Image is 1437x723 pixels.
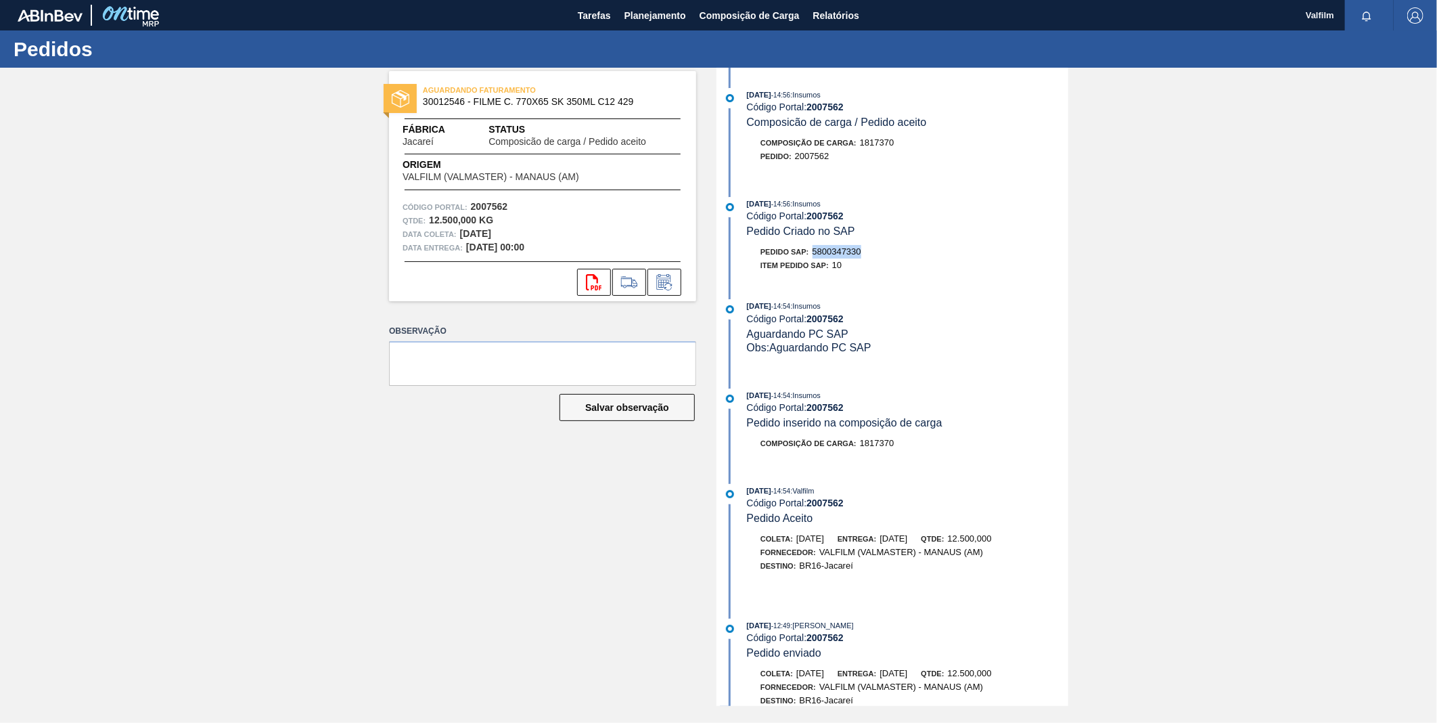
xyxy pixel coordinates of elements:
strong: 2007562 [806,211,844,221]
strong: 2007562 [806,102,844,112]
span: Origem [403,158,618,172]
span: Composicão de carga / Pedido aceito [488,137,646,147]
span: Pedido SAP: [760,248,809,256]
div: Código Portal: [747,498,1068,508]
span: BR16-Jacareí [800,561,853,571]
div: Código Portal: [747,102,1068,112]
span: - 14:56 [771,91,790,99]
span: Qtde: [921,535,944,543]
span: : [PERSON_NAME] [790,621,854,630]
span: 12.500,000 [948,533,992,544]
span: Destino: [760,697,796,705]
span: : Valfilm [790,487,814,495]
img: atual [726,625,734,633]
h1: Pedidos [14,41,254,57]
span: BR16-Jacareí [800,695,853,705]
span: Tarefas [578,7,611,24]
span: [DATE] [796,533,824,544]
span: [DATE] [747,487,771,495]
strong: 2007562 [806,402,844,413]
span: Fornecedor: [760,683,816,691]
div: Informar alteração no pedido [647,269,681,296]
div: Código Portal: [747,211,1068,221]
img: status [392,90,409,108]
span: - 14:54 [771,392,790,399]
span: Composição de Carga : [760,439,857,447]
img: atual [726,203,734,211]
span: Composição de Carga : [760,139,857,147]
span: - 14:54 [771,487,790,495]
span: Coleta: [760,535,793,543]
span: Data entrega: [403,241,463,255]
span: Pedido inserido na composição de carga [747,417,942,429]
div: Abrir arquivo PDF [577,269,611,296]
span: Pedido Criado no SAP [747,225,855,237]
span: : Insumos [790,302,821,310]
span: 1817370 [860,438,894,448]
strong: 2007562 [471,201,508,212]
span: [DATE] [880,533,907,544]
span: [DATE] [747,391,771,399]
span: 2007562 [795,151,829,161]
span: [DATE] [796,668,824,678]
img: atual [726,305,734,313]
span: : Insumos [790,200,821,208]
span: 10 [832,260,842,270]
div: Código Portal: [747,402,1068,413]
span: Relatórios [813,7,859,24]
span: [DATE] [747,91,771,99]
button: Salvar observação [560,394,695,421]
span: Entrega: [838,535,876,543]
img: atual [726,490,734,498]
span: VALFILM (VALMASTER) - MANAUS (AM) [403,172,579,182]
img: atual [726,395,734,403]
span: : Insumos [790,391,821,399]
strong: 2007562 [806,498,844,508]
span: Fábrica [403,123,476,137]
span: Qtde : [403,214,426,227]
span: Obs: Aguardando PC SAP [747,342,871,353]
span: Entrega: [838,670,876,678]
span: Jacareí [403,137,434,147]
span: Destino: [760,562,796,570]
span: - 14:54 [771,303,790,310]
span: - 14:56 [771,200,790,208]
span: Item pedido SAP: [760,261,829,269]
span: VALFILM (VALMASTER) - MANAUS (AM) [819,547,983,557]
span: [DATE] [880,668,907,678]
span: Composição de Carga [700,7,800,24]
span: 5800347330 [813,246,861,257]
span: 30012546 - FILME C. 770X65 SK 350ML C12 429 [423,97,668,107]
span: Pedido Aceito [747,512,813,524]
span: - 12:49 [771,622,790,630]
span: AGUARDANDO FATURAMENTO [423,83,612,97]
span: VALFILM (VALMASTER) - MANAUS (AM) [819,682,983,692]
span: Composicão de carga / Pedido aceito [747,116,927,128]
span: Qtde: [921,670,944,678]
div: Ir para Composição de Carga [612,269,646,296]
span: : Insumos [790,91,821,99]
span: Planejamento [624,7,686,24]
strong: 2007562 [806,313,844,324]
label: Observação [389,322,696,341]
div: Código Portal: [747,632,1068,643]
span: [DATE] [747,621,771,630]
div: Código Portal: [747,313,1068,324]
span: 1817370 [860,137,894,148]
strong: 12.500,000 KG [429,215,493,225]
img: Logout [1407,7,1423,24]
span: Coleta: [760,670,793,678]
strong: 2007562 [806,632,844,643]
span: Data coleta: [403,227,457,241]
span: Código Portal: [403,200,467,214]
span: Status [488,123,683,137]
button: Notificações [1345,6,1388,25]
img: TNhmsLtSVTkK8tSr43FrP2fwEKptu5GPRR3wAAAABJRU5ErkJggg== [18,9,83,22]
strong: [DATE] [460,228,491,239]
strong: [DATE] 00:00 [466,242,524,253]
span: Aguardando PC SAP [747,328,848,340]
span: Pedido : [760,152,792,160]
img: atual [726,94,734,102]
span: [DATE] [747,200,771,208]
span: Fornecedor: [760,548,816,556]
